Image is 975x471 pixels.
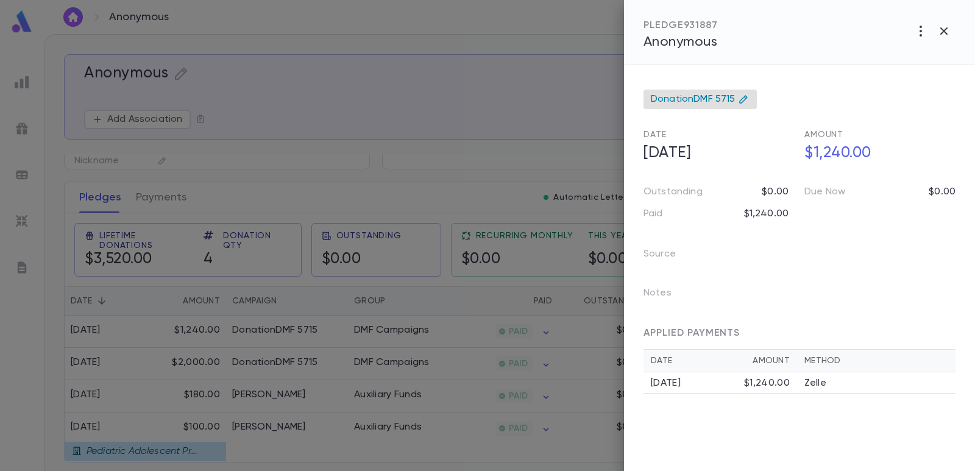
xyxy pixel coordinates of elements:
[744,377,790,389] div: $1,240.00
[804,186,845,198] p: Due Now
[643,35,717,49] span: Anonymous
[797,350,955,372] th: Method
[651,93,736,105] span: DonationDMF 5715
[643,208,663,220] p: Paid
[636,141,795,166] h5: [DATE]
[804,130,843,139] span: Amount
[643,19,718,32] div: PLEDGE 931887
[744,208,789,220] p: $1,240.00
[651,377,744,389] div: [DATE]
[643,283,691,308] p: Notes
[753,356,790,366] div: Amount
[651,356,753,366] div: Date
[797,141,955,166] h5: $1,240.00
[929,186,955,198] p: $0.00
[643,130,666,139] span: Date
[643,90,757,109] div: DonationDMF 5715
[762,186,789,198] p: $0.00
[804,377,826,389] p: Zelle
[643,186,703,198] p: Outstanding
[643,244,695,269] p: Source
[643,328,740,338] span: APPLIED PAYMENTS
